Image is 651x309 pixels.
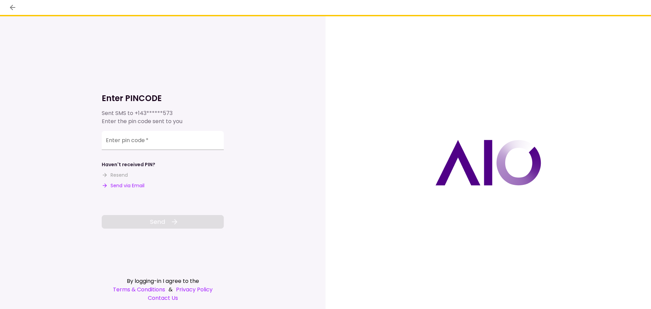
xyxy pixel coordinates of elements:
a: Privacy Policy [176,285,213,294]
a: Terms & Conditions [113,285,165,294]
button: Send [102,215,224,229]
h1: Enter PINCODE [102,93,224,104]
span: Send [150,217,165,226]
button: Resend [102,172,128,179]
img: AIO logo [435,140,541,186]
a: Contact Us [102,294,224,302]
div: By logging-in I agree to the [102,277,224,285]
button: back [7,2,18,13]
button: Send via Email [102,182,144,189]
div: Haven't received PIN? [102,161,155,168]
div: & [102,285,224,294]
div: Sent SMS to Enter the pin code sent to you [102,109,224,125]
